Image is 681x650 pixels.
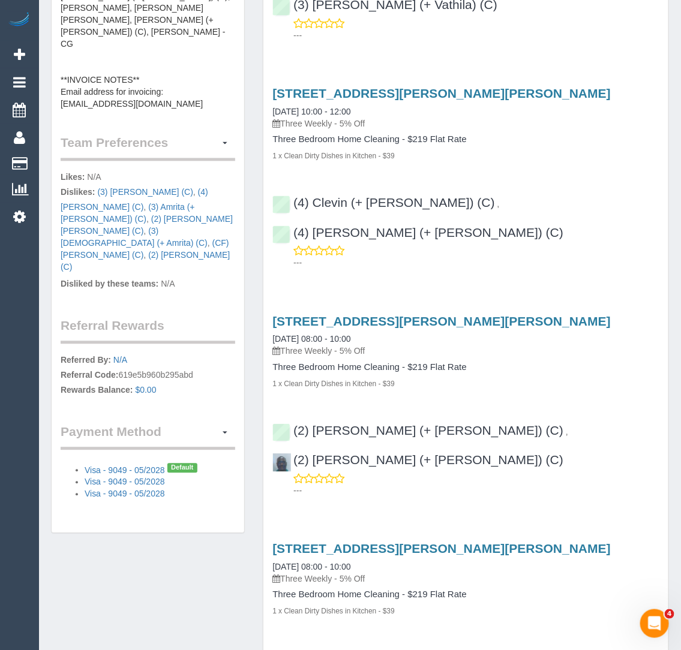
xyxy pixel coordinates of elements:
small: 1 x Clean Dirty Dishes in Kitchen - $39 [272,380,395,389]
img: Automaid Logo [7,12,31,29]
p: Three Weekly - 5% Off [272,345,659,357]
a: [STREET_ADDRESS][PERSON_NAME][PERSON_NAME] [272,315,611,329]
p: --- [293,485,659,497]
p: Three Weekly - 5% Off [272,118,659,130]
h4: Three Bedroom Home Cleaning - $219 Flat Rate [272,135,659,145]
a: (4) [PERSON_NAME] (+ [PERSON_NAME]) (C) [272,226,563,240]
legend: Payment Method [61,423,235,450]
span: Default [167,464,197,473]
a: [DATE] 08:00 - 10:00 [272,562,350,572]
a: (2) [PERSON_NAME] [PERSON_NAME] (C) [61,215,233,236]
span: , [61,215,233,236]
label: Disliked by these teams: [61,278,158,290]
span: 4 [665,609,674,619]
a: $0.00 [136,386,157,395]
img: (2) Paul (+ Barbara) (C) [273,454,291,472]
a: (4) Clevin (+ [PERSON_NAME]) (C) [272,196,494,210]
span: N/A [87,173,101,182]
p: 619e5b960b295abd [61,354,235,399]
a: (2) [PERSON_NAME] (C) [61,251,230,272]
span: , [61,239,229,260]
span: , [61,227,210,248]
a: (3) Amrita (+ [PERSON_NAME]) (C) [61,203,195,224]
small: 1 x Clean Dirty Dishes in Kitchen - $39 [272,152,395,161]
a: Visa - 9049 - 05/2028 [85,465,165,475]
a: [STREET_ADDRESS][PERSON_NAME][PERSON_NAME] [272,87,611,101]
a: (3) [PERSON_NAME] (C) [97,188,193,197]
a: [DATE] 08:00 - 10:00 [272,335,350,344]
a: (2) [PERSON_NAME] (+ [PERSON_NAME]) (C) [272,424,563,438]
p: Three Weekly - 5% Off [272,573,659,585]
span: , [566,428,568,437]
span: , [61,188,208,212]
label: Referred By: [61,354,111,366]
h4: Three Bedroom Home Cleaning - $219 Flat Rate [272,590,659,600]
a: N/A [113,356,127,365]
a: (2) [PERSON_NAME] (+ [PERSON_NAME]) (C) [272,453,563,467]
a: Visa - 9049 - 05/2028 [85,489,165,499]
p: --- [293,257,659,269]
p: --- [293,30,659,42]
label: Referral Code: [61,369,118,381]
legend: Referral Rewards [61,317,235,344]
a: (CF) [PERSON_NAME] (C) [61,239,229,260]
a: (4) [PERSON_NAME] (C) [61,188,208,212]
iframe: Intercom live chat [640,609,669,638]
span: , [497,200,500,209]
span: , [61,203,195,224]
h4: Three Bedroom Home Cleaning - $219 Flat Rate [272,363,659,373]
a: [DATE] 10:00 - 12:00 [272,107,350,117]
label: Dislikes: [61,186,95,198]
a: (3) [DEMOGRAPHIC_DATA] (+ Amrita) (C) [61,227,208,248]
legend: Team Preferences [61,134,235,161]
span: N/A [161,279,175,289]
label: Likes: [61,171,85,183]
label: Rewards Balance: [61,384,133,396]
a: [STREET_ADDRESS][PERSON_NAME][PERSON_NAME] [272,542,611,556]
span: , [97,188,195,197]
a: Visa - 9049 - 05/2028 [85,477,165,487]
small: 1 x Clean Dirty Dishes in Kitchen - $39 [272,607,395,616]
